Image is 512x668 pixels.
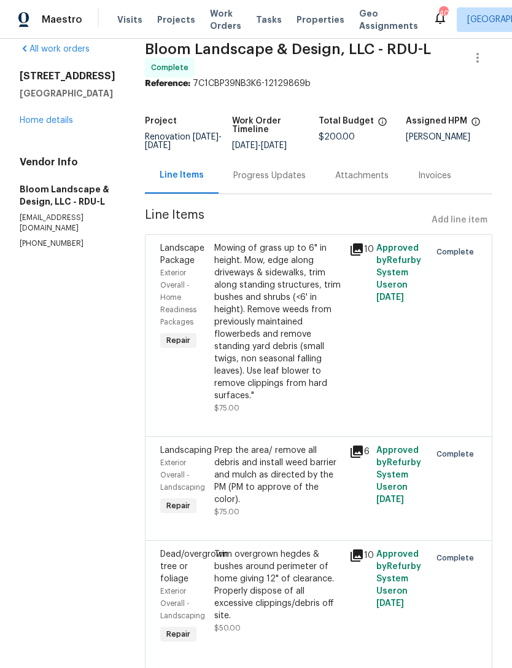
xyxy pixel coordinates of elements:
span: Complete [436,448,479,460]
span: Complete [151,61,193,74]
span: [DATE] [376,599,404,608]
h5: Total Budget [319,117,374,125]
div: Mowing of grass up to 6" in height. Mow, edge along driveways & sidewalks, trim along standing st... [214,242,342,402]
h5: [GEOGRAPHIC_DATA] [20,87,115,100]
a: All work orders [20,45,90,53]
span: Properties [297,14,344,26]
span: Landscape Package [160,244,204,265]
span: [DATE] [232,141,258,150]
span: [DATE] [376,495,404,504]
div: Line Items [160,169,204,181]
span: [DATE] [193,133,219,141]
div: Progress Updates [233,170,306,182]
span: Geo Assignments [359,7,418,32]
div: 6 [349,444,369,459]
h5: Project [145,117,177,125]
span: Visits [117,14,142,26]
span: Complete [436,552,479,564]
h4: Vendor Info [20,156,115,168]
div: Attachments [335,170,389,182]
span: Landscaping [160,446,212,455]
span: Repair [161,628,195,640]
span: $200.00 [319,133,355,141]
span: $75.00 [214,404,239,412]
div: 10 [349,548,369,563]
div: [PERSON_NAME] [406,133,493,141]
span: Work Orders [210,7,241,32]
span: [DATE] [261,141,287,150]
span: Complete [436,246,479,258]
span: Renovation [145,133,222,150]
div: 40 [439,7,448,20]
h5: Bloom Landscape & Design, LLC - RDU-L [20,183,115,208]
h5: Assigned HPM [406,117,467,125]
div: Trim overgrown hegdes & bushes around perimeter of home giving 12" of clearance. Properly dispose... [214,548,342,622]
p: [EMAIL_ADDRESS][DOMAIN_NAME] [20,213,115,234]
h5: Work Order Timeline [232,117,319,134]
span: Approved by Refurby System User on [376,550,421,608]
span: Approved by Refurby System User on [376,244,421,302]
p: [PHONE_NUMBER] [20,238,115,249]
div: Invoices [418,170,451,182]
span: Line Items [145,209,427,232]
span: The hpm assigned to this work order. [471,117,481,133]
div: Prep the area/ remove all debris and install weed barrier and mulch as directed by the PM (PM to ... [214,444,342,506]
span: Exterior Overall - Landscaping [160,587,205,619]
div: 7C1CBP39NB3K6-12129869b [145,77,492,90]
div: 10 [349,242,369,257]
span: Repair [161,334,195,347]
b: Reference: [145,79,190,88]
span: $50.00 [214,624,241,632]
span: Projects [157,14,195,26]
span: Exterior Overall - Home Readiness Packages [160,269,196,326]
span: Tasks [256,15,282,24]
span: Approved by Refurby System User on [376,446,421,504]
span: [DATE] [145,141,171,150]
h2: [STREET_ADDRESS] [20,70,115,82]
span: Maestro [42,14,82,26]
span: $75.00 [214,508,239,516]
span: - [232,141,287,150]
a: Home details [20,116,73,125]
span: Repair [161,500,195,512]
span: Dead/overgrown tree or foliage [160,550,228,583]
span: The total cost of line items that have been proposed by Opendoor. This sum includes line items th... [378,117,387,133]
span: [DATE] [376,293,404,302]
span: Bloom Landscape & Design, LLC - RDU-L [145,42,431,57]
span: - [145,133,222,150]
span: Exterior Overall - Landscaping [160,459,205,491]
